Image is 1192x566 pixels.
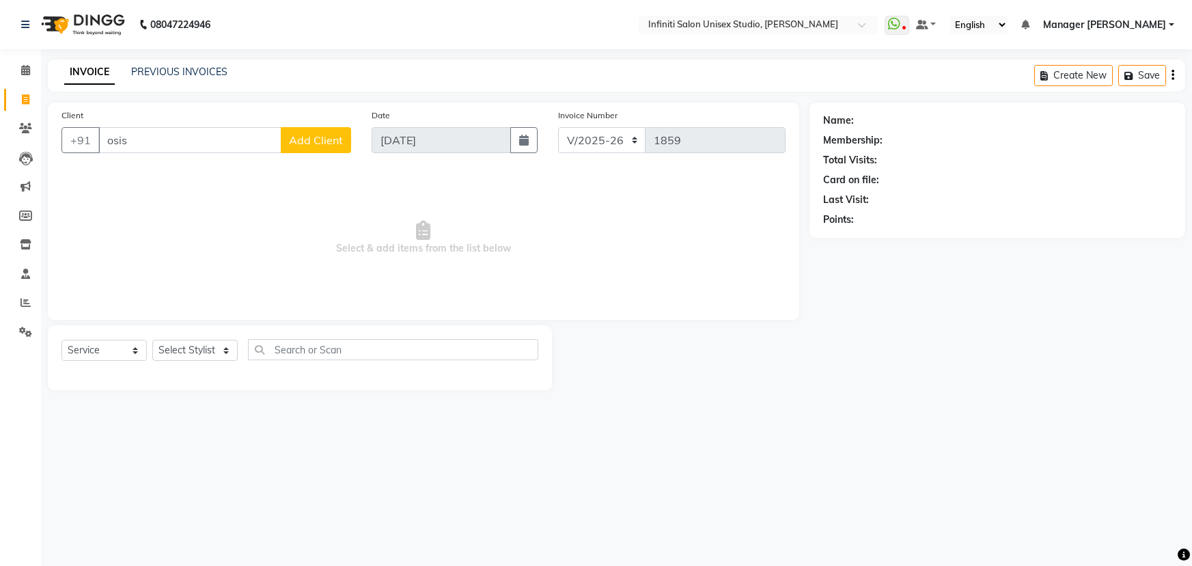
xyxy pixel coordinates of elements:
[131,66,227,78] a: PREVIOUS INVOICES
[64,60,115,85] a: INVOICE
[823,133,883,148] div: Membership:
[823,193,869,207] div: Last Visit:
[98,127,281,153] input: Search by Name/Mobile/Email/Code
[248,339,538,360] input: Search or Scan
[823,213,854,227] div: Points:
[35,5,128,44] img: logo
[281,127,351,153] button: Add Client
[823,173,879,187] div: Card on file:
[150,5,210,44] b: 08047224946
[1118,65,1166,86] button: Save
[1034,65,1113,86] button: Create New
[61,109,83,122] label: Client
[558,109,618,122] label: Invoice Number
[289,133,343,147] span: Add Client
[823,113,854,128] div: Name:
[61,170,786,306] span: Select & add items from the list below
[372,109,390,122] label: Date
[61,127,100,153] button: +91
[1043,18,1166,32] span: Manager [PERSON_NAME]
[823,153,877,167] div: Total Visits:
